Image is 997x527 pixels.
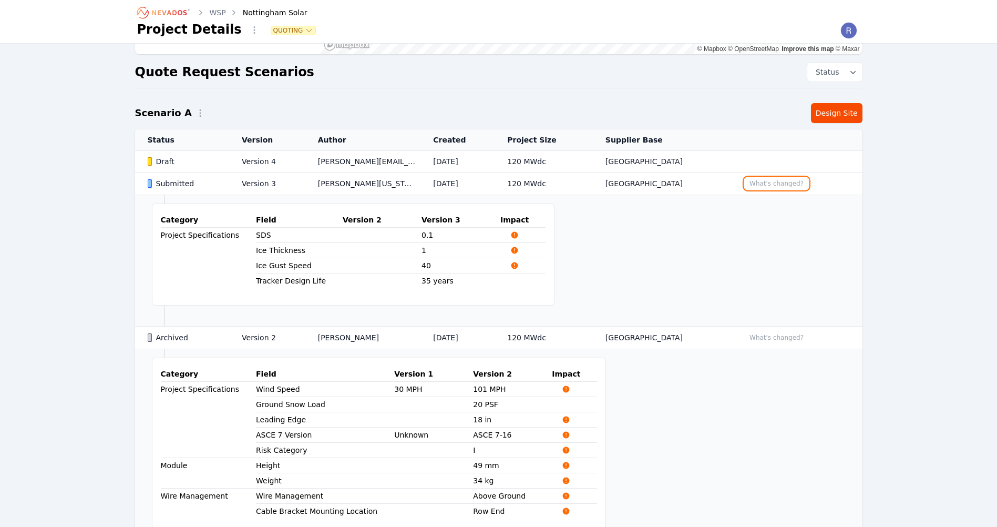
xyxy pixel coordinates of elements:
[500,212,546,228] th: Impact
[135,173,862,195] tr: SubmittedVersion 3[PERSON_NAME][US_STATE][DATE]120 MWdc[GEOGRAPHIC_DATA]What's changed?
[552,461,580,470] span: Impacts Structural Calculations
[836,45,860,53] a: Maxar
[161,489,256,519] td: Wire Management
[148,178,224,189] div: Submitted
[135,64,314,80] h2: Quote Request Scenarios
[840,22,857,39] img: Riley Caron
[271,26,316,35] button: Quoting
[552,431,580,439] span: Impacts Structural Calculations
[161,228,256,289] td: Project Specifications
[305,129,421,151] th: Author
[473,504,552,519] td: Row End
[552,477,580,485] span: Impacts Structural Calculations
[135,129,230,151] th: Status
[256,428,394,442] td: ASCE 7 Version
[256,397,394,412] td: Ground Snow Load
[697,45,726,53] a: Mapbox
[473,473,552,489] td: 34 kg
[422,243,500,258] td: 1
[256,243,343,258] td: Ice Thickness
[256,473,394,488] td: Weight
[256,412,394,427] td: Leading Edge
[552,446,580,454] span: Impacts Structural Calculations
[811,103,862,123] a: Design Site
[473,367,552,382] th: Version 2
[422,258,500,273] td: 40
[473,489,552,504] td: Above Ground
[229,327,305,349] td: Version 2
[394,382,473,397] td: 30 MPH
[807,63,862,82] button: Status
[256,273,343,288] td: Tracker Design Life
[495,173,593,195] td: 120 MWdc
[552,415,580,424] span: Impacts Structural Calculations
[305,173,421,195] td: [PERSON_NAME][US_STATE]
[473,428,552,443] td: ASCE 7-16
[552,492,580,500] span: Impacts Structural Calculations
[343,212,422,228] th: Version 2
[256,489,394,503] td: Wire Management
[305,327,421,349] td: [PERSON_NAME]
[229,151,305,173] td: Version 4
[256,382,394,397] td: Wind Speed
[256,258,343,273] td: Ice Gust Speed
[745,332,808,343] button: What's changed?
[422,228,500,243] td: 0.1
[137,21,242,38] h1: Project Details
[256,228,343,242] td: SDS
[135,327,862,349] tr: ArchivedVersion 2[PERSON_NAME][DATE]120 MWdc[GEOGRAPHIC_DATA]What's changed?
[473,443,552,458] td: I
[500,231,529,239] span: Impacts Structural Calculations
[552,385,580,393] span: Impacts Structural Calculations
[552,507,580,515] span: Impacts Structural Calculations
[473,458,552,473] td: 49 mm
[495,129,593,151] th: Project Size
[745,178,808,189] button: What's changed?
[229,173,305,195] td: Version 3
[229,129,305,151] th: Version
[420,173,495,195] td: [DATE]
[256,367,394,382] th: Field
[394,428,473,443] td: Unknown
[420,327,495,349] td: [DATE]
[811,67,839,77] span: Status
[161,367,256,382] th: Category
[420,151,495,173] td: [DATE]
[256,443,394,458] td: Risk Category
[148,332,224,343] div: Archived
[593,129,732,151] th: Supplier Base
[422,273,500,289] td: 35 years
[256,212,343,228] th: Field
[593,173,732,195] td: [GEOGRAPHIC_DATA]
[422,212,500,228] th: Version 3
[256,504,394,519] td: Cable Bracket Mounting Location
[495,151,593,173] td: 120 MWdc
[473,397,552,412] td: 20 PSF
[728,45,779,53] a: OpenStreetMap
[473,412,552,428] td: 18 in
[161,212,256,228] th: Category
[394,367,473,382] th: Version 1
[228,7,307,18] div: Nottingham Solar
[593,327,732,349] td: [GEOGRAPHIC_DATA]
[210,7,226,18] a: WSP
[500,246,529,255] span: Impacts Structural Calculations
[305,151,421,173] td: [PERSON_NAME][EMAIL_ADDRESS][PERSON_NAME][DOMAIN_NAME]
[593,151,732,173] td: [GEOGRAPHIC_DATA]
[500,261,529,270] span: Impacts Structural Calculations
[161,458,256,489] td: Module
[135,106,192,120] h2: Scenario A
[137,4,307,21] nav: Breadcrumb
[473,382,552,397] td: 101 MPH
[324,39,370,51] a: Mapbox homepage
[420,129,495,151] th: Created
[256,458,394,473] td: Height
[161,382,256,458] td: Project Specifications
[135,151,862,173] tr: DraftVersion 4[PERSON_NAME][EMAIL_ADDRESS][PERSON_NAME][DOMAIN_NAME][DATE]120 MWdc[GEOGRAPHIC_DATA]
[148,156,224,167] div: Draft
[495,327,593,349] td: 120 MWdc
[782,45,834,53] a: Improve this map
[552,367,597,382] th: Impact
